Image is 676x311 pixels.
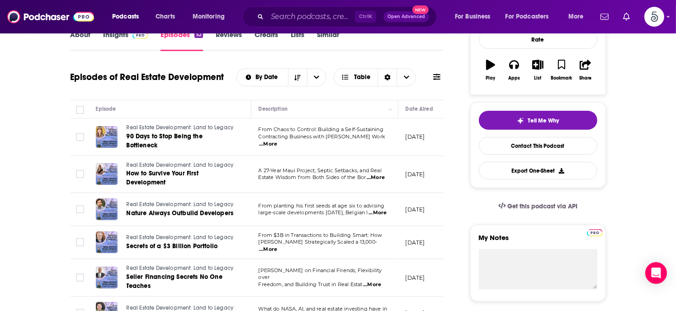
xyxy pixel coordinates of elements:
span: Podcasts [112,10,139,23]
p: [DATE] [406,239,425,246]
div: List [534,75,542,81]
div: Apps [508,75,520,81]
span: Logged in as Spiral5-G2 [644,7,664,27]
span: More [568,10,584,23]
a: Real Estate Development: Land to Legacy [127,124,235,132]
a: Real Estate Development: Land to Legacy [127,161,235,170]
div: Date Aired [406,104,433,114]
a: Lists [291,30,304,51]
img: Podchaser Pro [132,32,148,39]
img: Podchaser - Follow, Share and Rate Podcasts [7,8,94,25]
span: Open Advanced [388,14,425,19]
label: My Notes [479,233,597,249]
div: Description [259,104,288,114]
span: ...More [369,209,387,217]
a: Similar [317,30,339,51]
h2: Choose List sort [236,68,326,86]
a: Real Estate Development: Land to Legacy [127,264,235,273]
div: Search podcasts, credits, & more... [251,6,445,27]
span: Ctrl K [355,11,376,23]
span: Toggle select row [76,205,84,213]
a: Seller Financing Secrets No One Teaches [127,273,235,291]
img: tell me why sparkle [517,117,524,124]
div: 52 [194,32,203,38]
span: How to Survive Your First Development [127,170,199,186]
button: Show profile menu [644,7,664,27]
button: Play [479,54,502,86]
a: Nature Always Outbuild Developers [127,209,234,218]
span: Real Estate Development: Land to Legacy [127,305,234,311]
span: Charts [156,10,175,23]
a: About [71,30,91,51]
span: Contracting Business with [PERSON_NAME] Work [259,133,386,140]
span: ...More [363,281,381,288]
a: Secrets of a $3 Billion Portfolio [127,242,234,251]
span: ...More [367,174,385,181]
span: 90 Days to Stop Being the Bottleneck [127,132,203,149]
span: Secrets of a $3 Billion Portfolio [127,242,218,250]
a: Contact This Podcast [479,137,597,155]
button: open menu [237,74,288,80]
div: Rate [479,30,597,49]
button: Sort Direction [288,69,307,86]
span: For Business [455,10,491,23]
span: Real Estate Development: Land to Legacy [127,201,234,207]
a: Get this podcast via API [491,195,585,217]
span: Monitoring [193,10,225,23]
button: tell me why sparkleTell Me Why [479,111,597,130]
h2: Choose View [334,68,416,86]
span: Seller Financing Secrets No One Teaches [127,273,222,290]
span: large-scale developments [DATE], Belgian l [259,209,368,216]
span: ...More [259,246,277,253]
span: ...More [259,141,277,148]
a: How to Survive Your First Development [127,169,235,187]
span: A 27-Year Maui Project, Septic Setbacks, and Real [259,167,382,174]
a: Show notifications dropdown [619,9,633,24]
p: [DATE] [406,274,425,282]
div: Sort Direction [378,69,397,86]
div: Play [486,75,495,81]
button: open menu [500,9,562,24]
button: open menu [186,9,236,24]
a: Pro website [587,228,603,236]
span: From Chaos to Control: Building a Self-Sustaining [259,126,383,132]
a: Charts [150,9,180,24]
button: open menu [307,69,326,86]
button: open menu [106,9,151,24]
button: Column Actions [385,104,396,115]
span: For Podcasters [506,10,549,23]
div: Open Intercom Messenger [645,262,667,284]
h1: Episodes of Real Estate Development [71,71,224,83]
span: [PERSON_NAME] on Financial Friends, Flexibility over [259,267,382,281]
span: Real Estate Development: Land to Legacy [127,265,234,271]
a: Show notifications dropdown [597,9,612,24]
a: 90 Days to Stop Being the Bottleneck [127,132,235,150]
button: Open AdvancedNew [383,11,429,22]
div: Episode [96,104,116,114]
img: User Profile [644,7,664,27]
a: Credits [255,30,278,51]
a: Real Estate Development: Land to Legacy [127,234,234,242]
span: Tell Me Why [528,117,559,124]
div: Share [579,75,591,81]
span: By Date [255,74,281,80]
span: New [412,5,429,14]
span: Toggle select row [76,170,84,178]
button: Bookmark [550,54,573,86]
button: open menu [449,9,502,24]
span: Freedom, and Building Trust in Real Estat [259,281,363,287]
input: Search podcasts, credits, & more... [267,9,355,24]
span: From $3B in Transactions to Building Smart: How [259,232,383,238]
button: Export One-Sheet [479,162,597,179]
button: Share [573,54,597,86]
span: Get this podcast via API [507,203,577,210]
button: List [526,54,549,86]
p: [DATE] [406,133,425,141]
span: Real Estate Development: Land to Legacy [127,162,234,168]
p: [DATE] [406,206,425,213]
a: InsightsPodchaser Pro [104,30,148,51]
p: [DATE] [406,170,425,178]
span: Toggle select row [76,238,84,246]
span: [PERSON_NAME] Strategically Scaled a 13,000- [259,239,378,245]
